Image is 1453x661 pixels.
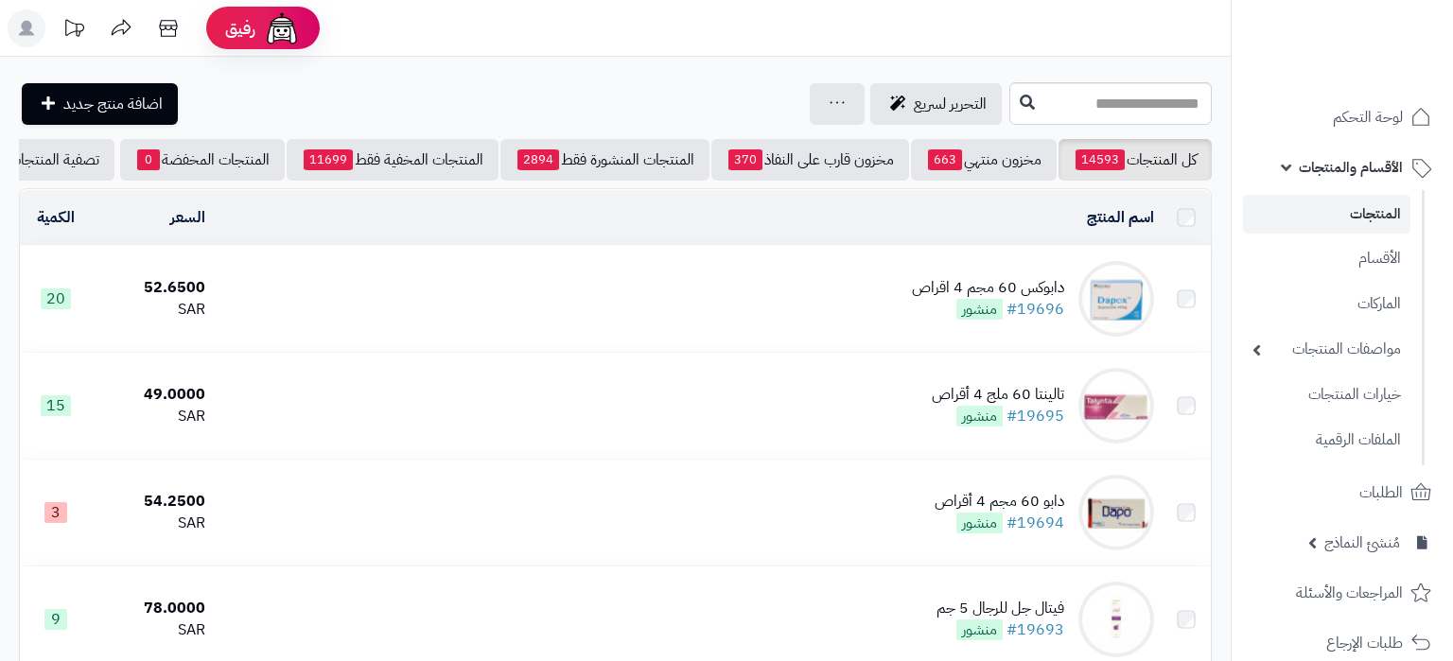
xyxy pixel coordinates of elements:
span: الطلبات [1359,479,1403,506]
div: SAR [99,619,205,641]
a: مواصفات المنتجات [1243,329,1410,370]
a: الماركات [1243,284,1410,324]
span: التحرير لسريع [914,93,987,115]
img: فيتال جل للرجال 5 جم [1078,582,1154,657]
a: كل المنتجات14593 [1059,139,1212,181]
a: مخزون منتهي663 [911,139,1057,181]
div: SAR [99,406,205,427]
img: دابو 60 مجم 4 أقراص [1078,475,1154,550]
a: المنتجات المنشورة فقط2894 [500,139,709,181]
a: الأقسام [1243,238,1410,279]
img: دابوكس 60 مجم 4 اقراص [1078,261,1154,337]
span: 14593 [1076,149,1125,170]
div: 78.0000 [99,598,205,619]
span: 15 [41,395,71,416]
span: تصفية المنتجات [9,148,99,171]
span: اضافة منتج جديد [63,93,163,115]
span: منشور [956,619,1003,640]
span: المراجعات والأسئلة [1296,580,1403,606]
img: تالينتا 60 ملج 4 أقراص [1078,368,1154,444]
span: منشور [956,406,1003,426]
a: التحرير لسريع [870,83,1002,125]
a: لوحة التحكم [1243,95,1442,140]
span: 3 [44,502,67,523]
span: 370 [728,149,762,170]
a: الكمية [37,206,75,229]
a: المنتجات المخفية فقط11699 [287,139,499,181]
span: 11699 [304,149,353,170]
span: منشور [956,513,1003,533]
a: الملفات الرقمية [1243,420,1410,461]
span: 663 [928,149,962,170]
span: مُنشئ النماذج [1324,530,1400,556]
a: اضافة منتج جديد [22,83,178,125]
a: #19695 [1007,405,1064,427]
div: 52.6500 [99,277,205,299]
img: ai-face.png [263,9,301,47]
img: logo-2.png [1324,53,1435,93]
div: دابوكس 60 مجم 4 اقراص [912,277,1064,299]
a: السعر [170,206,205,229]
div: SAR [99,299,205,321]
span: لوحة التحكم [1333,104,1403,130]
span: 9 [44,609,67,630]
a: المنتجات المخفضة0 [120,139,285,181]
a: #19696 [1007,298,1064,321]
span: 20 [41,288,71,309]
div: SAR [99,513,205,534]
a: خيارات المنتجات [1243,374,1410,415]
span: 2894 [517,149,559,170]
div: 54.2500 [99,491,205,513]
div: فيتال جل للرجال 5 جم [937,598,1064,619]
div: تالينتا 60 ملج 4 أقراص [932,384,1064,406]
span: الأقسام والمنتجات [1299,154,1403,181]
span: منشور [956,299,1003,320]
div: دابو 60 مجم 4 أقراص [935,491,1064,513]
a: المراجعات والأسئلة [1243,570,1442,616]
span: رفيق [225,17,255,40]
span: 0 [137,149,160,170]
a: #19694 [1007,512,1064,534]
div: 49.0000 [99,384,205,406]
a: مخزون قارب على النفاذ370 [711,139,909,181]
a: #19693 [1007,618,1064,641]
a: اسم المنتج [1087,206,1154,229]
span: طلبات الإرجاع [1326,630,1403,656]
a: الطلبات [1243,470,1442,515]
a: تحديثات المنصة [50,9,97,52]
a: المنتجات [1243,195,1410,234]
